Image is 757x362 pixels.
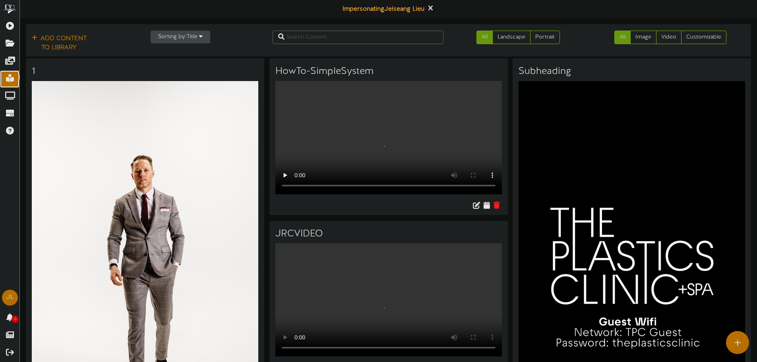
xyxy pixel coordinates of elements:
video: Your browser does not support HTML5 video. [275,81,502,194]
h3: 1 [32,66,258,77]
h3: HowTo-SimpleSystem [275,66,502,77]
span: 0 [12,316,19,323]
a: Video [656,31,681,44]
a: Customizable [681,31,726,44]
video: Your browser does not support HTML5 video. [275,243,502,356]
div: JL [2,290,18,306]
h3: JRCVIDEO [275,229,502,239]
button: Sorting by:Title [151,31,210,43]
a: Image [630,31,656,44]
input: Search Content [273,31,443,44]
a: All [476,31,493,44]
a: Landscape [492,31,530,44]
a: All [614,31,631,44]
h3: Subheading [519,66,745,77]
button: Add Contentto Library [29,34,89,53]
a: Portrait [530,31,560,44]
